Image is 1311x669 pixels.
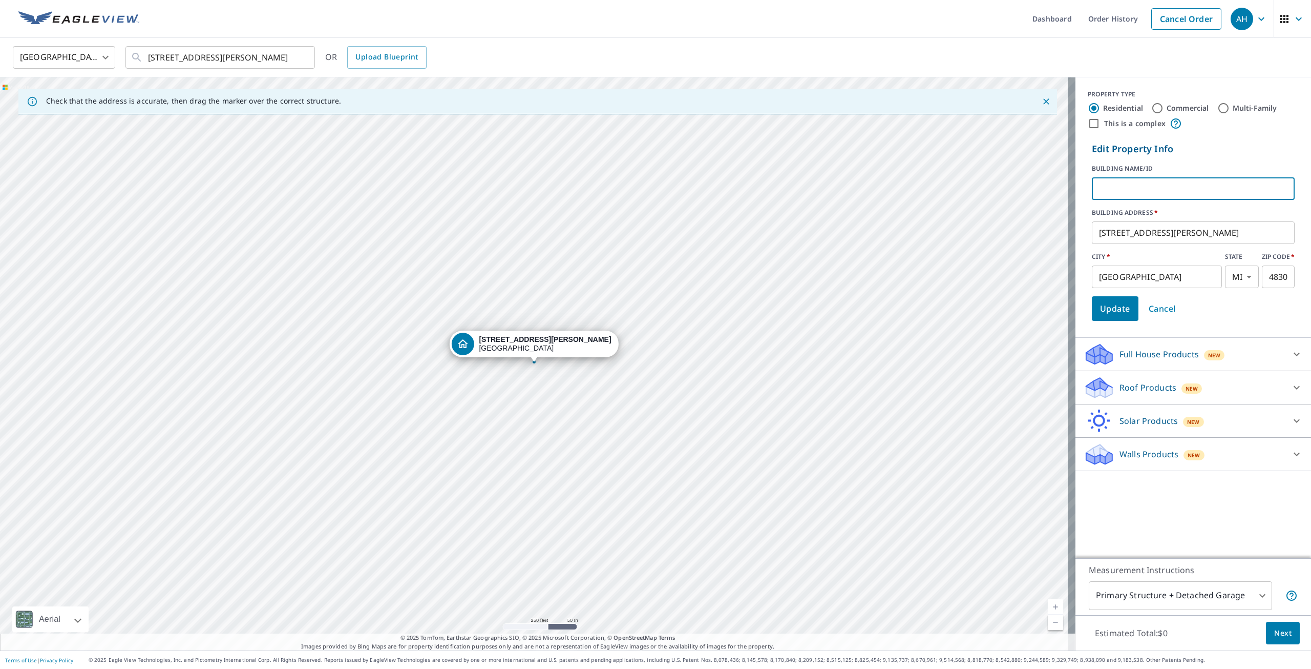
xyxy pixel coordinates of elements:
a: Cancel Order [1151,8,1221,30]
label: BUILDING ADDRESS [1092,208,1295,217]
label: BUILDING NAME/ID [1092,164,1295,173]
label: Commercial [1167,103,1209,113]
a: Privacy Policy [40,657,73,664]
p: Full House Products [1119,348,1199,360]
p: Edit Property Info [1092,142,1295,156]
label: Multi-Family [1233,103,1277,113]
div: Full House ProductsNew [1084,342,1303,367]
span: Update [1100,301,1130,316]
img: EV Logo [18,11,139,27]
div: Roof ProductsNew [1084,375,1303,400]
div: Aerial [36,606,64,632]
strong: [STREET_ADDRESS][PERSON_NAME] [479,335,611,343]
a: Current Level 17, Zoom Out [1048,615,1063,630]
div: Aerial [12,606,89,632]
div: Solar ProductsNew [1084,409,1303,433]
p: Measurement Instructions [1089,564,1298,576]
p: Walls Products [1119,448,1178,460]
span: New [1208,351,1221,359]
div: AH [1231,8,1253,30]
div: MI [1225,266,1259,288]
em: MI [1232,272,1242,282]
a: Upload Blueprint [347,46,426,69]
p: | [5,657,73,663]
button: Close [1040,95,1053,108]
p: Estimated Total: $0 [1087,622,1176,644]
div: OR [325,46,427,69]
span: New [1186,384,1198,393]
span: New [1187,418,1200,426]
p: Roof Products [1119,381,1176,394]
span: Next [1274,627,1292,640]
span: Cancel [1149,301,1176,316]
label: This is a complex [1104,118,1166,129]
div: PROPERTY TYPE [1088,90,1299,99]
label: Residential [1103,103,1143,113]
span: New [1188,451,1200,459]
span: © 2025 TomTom, Earthstar Geographics SIO, © 2025 Microsoft Corporation, © [400,634,675,642]
p: Check that the address is accurate, then drag the marker over the correct structure. [46,96,341,106]
div: Primary Structure + Detached Garage [1089,581,1272,610]
span: Your report will include the primary structure and a detached garage if one exists. [1285,590,1298,602]
div: [GEOGRAPHIC_DATA] [479,335,611,353]
a: Terms of Use [5,657,37,664]
span: Upload Blueprint [355,51,418,64]
button: Cancel [1140,296,1184,321]
label: CITY [1092,252,1222,261]
p: Solar Products [1119,415,1178,427]
div: Walls ProductsNew [1084,442,1303,467]
a: Terms [659,634,675,641]
label: STATE [1225,252,1259,261]
label: ZIP CODE [1262,252,1295,261]
div: Dropped pin, building 1, Residential property, 1490 Parke St Rochester Hills, MI 48307 [449,331,618,362]
input: Search by address or latitude-longitude [148,43,294,72]
a: Current Level 17, Zoom In [1048,599,1063,615]
button: Update [1092,296,1138,321]
a: OpenStreetMap [614,634,657,641]
button: Next [1266,622,1300,645]
div: [GEOGRAPHIC_DATA] [13,43,115,72]
p: © 2025 Eagle View Technologies, Inc. and Pictometry International Corp. All Rights Reserved. Repo... [89,656,1306,664]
